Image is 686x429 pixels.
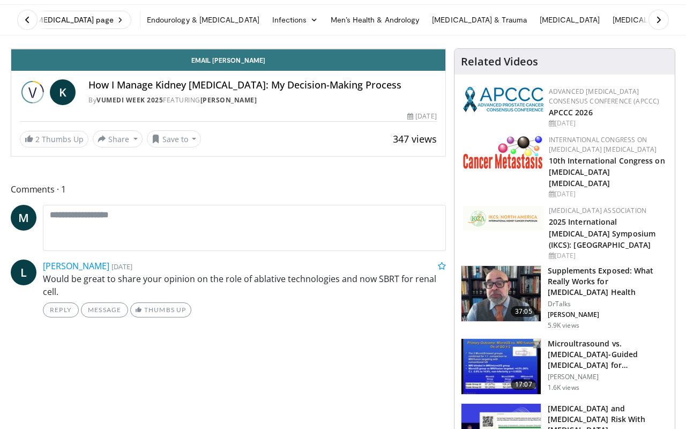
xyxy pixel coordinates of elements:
a: [MEDICAL_DATA] Association [549,206,646,215]
a: [MEDICAL_DATA] [533,9,606,31]
button: Share [93,130,143,147]
h4: Related Videos [461,55,538,68]
h3: Microultrasound vs. [MEDICAL_DATA]-Guided [MEDICAL_DATA] for [MEDICAL_DATA] Diagnosis … [548,338,668,371]
h4: How I Manage Kidney [MEDICAL_DATA]: My Decision-Making Process [88,79,437,91]
p: 5.9K views [548,321,579,330]
img: fca7e709-d275-4aeb-92d8-8ddafe93f2a6.png.150x105_q85_autocrop_double_scale_upscale_version-0.2.png [463,206,543,231]
span: Comments 1 [11,182,446,196]
a: Vumedi Week 2025 [96,95,163,105]
div: [DATE] [549,119,666,128]
img: Vumedi Week 2025 [20,79,46,105]
p: [PERSON_NAME] [548,373,668,381]
a: L [11,260,36,285]
button: Save to [147,130,202,147]
div: By FEATURING [88,95,437,105]
p: [PERSON_NAME] [548,310,668,319]
img: 6ff8bc22-9509-4454-a4f8-ac79dd3b8976.png.150x105_q85_autocrop_double_scale_upscale_version-0.2.png [463,135,543,169]
span: 17:07 [511,379,536,390]
a: M [11,205,36,231]
a: 10th International Congress on [MEDICAL_DATA] [MEDICAL_DATA] [549,156,665,188]
a: Visit [MEDICAL_DATA] page [11,11,131,29]
img: 649d3fc0-5ee3-4147-b1a3-955a692e9799.150x105_q85_crop-smart_upscale.jpg [461,266,541,322]
a: Thumbs Up [130,302,191,317]
a: 2025 International [MEDICAL_DATA] Symposium (IKCS): [GEOGRAPHIC_DATA] [549,217,655,249]
a: APCCC 2026 [549,107,593,117]
a: Endourology & [MEDICAL_DATA] [140,9,266,31]
p: DrTalks [548,300,668,308]
a: Reply [43,302,79,317]
img: d0371492-b5bc-4101-bdcb-0105177cfd27.150x105_q85_crop-smart_upscale.jpg [461,339,541,395]
span: 2 [35,134,40,144]
span: 347 views [393,132,437,145]
a: [PERSON_NAME] [43,260,109,272]
a: 17:07 Microultrasound vs. [MEDICAL_DATA]-Guided [MEDICAL_DATA] for [MEDICAL_DATA] Diagnosis … [PE... [461,338,668,395]
p: Would be great to share your opinion on the role of ablative technologies and now SBRT for renal ... [43,272,446,298]
img: 92ba7c40-df22-45a2-8e3f-1ca017a3d5ba.png.150x105_q85_autocrop_double_scale_upscale_version-0.2.png [463,87,543,112]
span: 37:05 [511,306,536,317]
a: [PERSON_NAME] [200,95,257,105]
a: Advanced [MEDICAL_DATA] Consensus Conference (APCCC) [549,87,660,106]
p: 1.6K views [548,383,579,392]
a: 2 Thumbs Up [20,131,88,147]
a: Email [PERSON_NAME] [11,49,445,71]
a: Men’s Health & Andrology [324,9,426,31]
a: [MEDICAL_DATA] & Trauma [426,9,533,31]
a: K [50,79,76,105]
h3: Supplements Exposed: What Really Works for [MEDICAL_DATA] Health [548,265,668,298]
div: [DATE] [549,189,666,199]
a: Message [81,302,128,317]
a: 37:05 Supplements Exposed: What Really Works for [MEDICAL_DATA] Health DrTalks [PERSON_NAME] 5.9K... [461,265,668,330]
div: [DATE] [407,112,436,121]
div: [DATE] [549,251,666,261]
a: Infections [266,9,324,31]
small: [DATE] [111,262,132,271]
a: International Congress on [MEDICAL_DATA] [MEDICAL_DATA] [549,135,657,154]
